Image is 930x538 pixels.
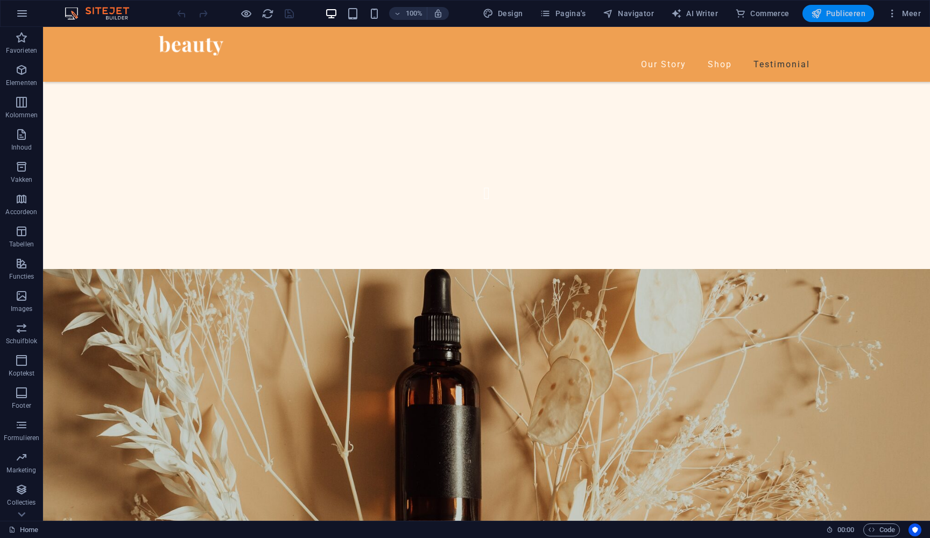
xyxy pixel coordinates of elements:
span: : [845,526,847,534]
i: Pagina opnieuw laden [262,8,274,20]
p: Koptekst [9,369,35,378]
button: Klik hier om de voorbeeldmodus te verlaten en verder te gaan met bewerken [239,7,252,20]
span: Design [483,8,523,19]
span: Pagina's [540,8,586,19]
button: AI Writer [667,5,722,22]
h6: Sessietijd [826,523,855,536]
p: Marketing [6,466,36,475]
p: Footer [12,401,31,410]
p: Elementen [6,79,37,87]
img: Editor Logo [62,7,143,20]
button: 100% [389,7,427,20]
div: Design (Ctrl+Alt+Y) [478,5,527,22]
button: Publiceren [802,5,874,22]
p: Favorieten [6,46,37,55]
span: Navigator [603,8,654,19]
button: Commerce [731,5,794,22]
button: Pagina's [536,5,590,22]
button: Meer [883,5,925,22]
button: Code [863,523,900,536]
span: Code [868,523,895,536]
p: Accordeon [5,208,37,216]
span: Commerce [735,8,790,19]
p: Kolommen [5,111,38,119]
p: Collecties [7,498,36,507]
p: Inhoud [11,143,32,152]
p: Schuifblok [6,337,37,345]
h6: 100% [405,7,422,20]
p: Formulieren [4,434,39,442]
span: Meer [887,8,921,19]
i: Stel bij het wijzigen van de grootte van de weergegeven website automatisch het juist zoomniveau ... [433,9,443,18]
span: AI Writer [671,8,718,19]
span: Publiceren [811,8,865,19]
p: Images [11,305,33,313]
p: Functies [9,272,34,281]
p: Tabellen [9,240,34,249]
button: Usercentrics [908,523,921,536]
a: Klik om selectie op te heffen, dubbelklik om Pagina's te open [9,523,38,536]
button: reload [261,7,274,20]
button: Navigator [598,5,658,22]
span: 00 00 [837,523,854,536]
p: Vakken [11,175,33,184]
button: Design [478,5,527,22]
